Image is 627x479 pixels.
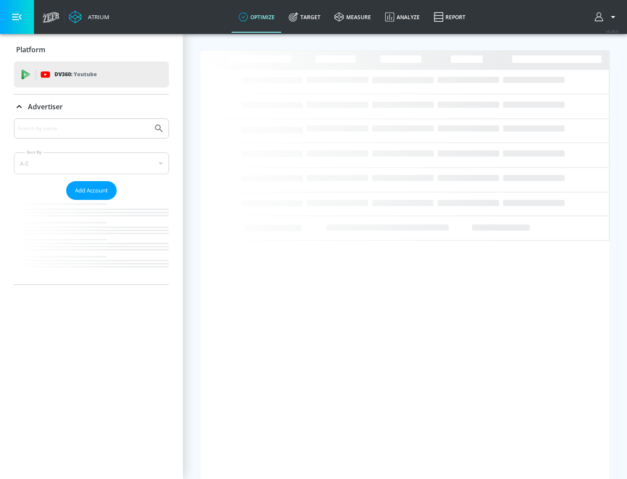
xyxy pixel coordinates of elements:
[74,70,97,79] p: Youtube
[14,200,169,284] nav: list of Advertiser
[14,37,169,62] div: Platform
[17,123,149,134] input: Search by name
[14,152,169,174] div: A-Z
[25,149,44,155] label: Sort By
[14,61,169,88] div: DV360: Youtube
[16,45,45,54] p: Platform
[14,118,169,284] div: Advertiser
[606,29,618,34] span: v 4.28.0
[54,70,97,79] p: DV360:
[378,1,427,33] a: Analyze
[14,94,169,119] div: Advertiser
[66,181,117,200] button: Add Account
[232,1,282,33] a: optimize
[327,1,378,33] a: measure
[28,102,63,111] p: Advertiser
[84,13,109,21] div: Atrium
[282,1,327,33] a: Target
[69,10,109,24] a: Atrium
[427,1,472,33] a: Report
[75,186,108,196] span: Add Account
